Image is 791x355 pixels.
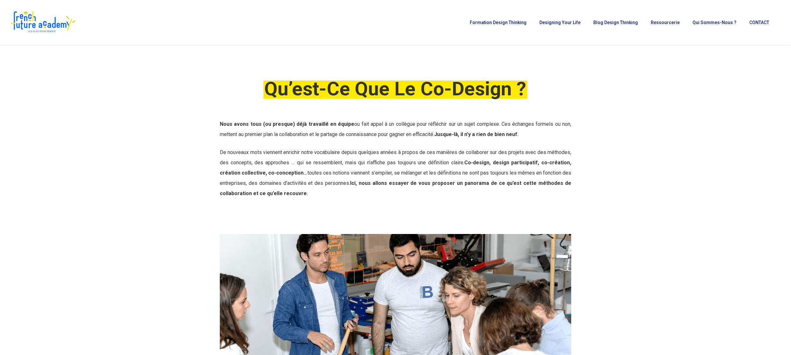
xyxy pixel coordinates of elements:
[536,20,584,25] a: Designing Your Life
[264,77,526,100] strong: Qu’est-ce que le co-design ?
[539,20,580,25] span: Designing Your Life
[467,20,530,25] a: Formation Design Thinking
[692,20,736,25] span: Qui sommes-nous ?
[749,20,769,25] span: CONTACT
[220,149,571,196] span: De nouveaux mots viennent enrichir notre vocabulaire depuis quelques années à propos de ces maniè...
[9,10,77,35] img: French Future Academy
[689,20,740,25] a: Qui sommes-nous ?
[593,20,638,25] span: Blog Design Thinking
[434,131,519,137] strong: Jusque-là, il n’y a rien de bien neuf.
[470,20,527,25] span: Formation Design Thinking
[590,20,641,25] a: Blog Design Thinking
[651,20,680,25] span: Ressourcerie
[746,20,772,25] a: CONTACT
[220,121,354,127] strong: Nous avons tous (ou presque) déjà travaillé en équipe
[648,20,683,25] a: Ressourcerie
[220,121,571,137] span: ou fait appel à un collègue pour réfléchir sur un sujet complexe. Ces échanges formels ou non, me...
[220,180,571,196] strong: Ici, nous allons essayer de vous proposer un panorama de ce qu’est cette méthodes de collaboratio...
